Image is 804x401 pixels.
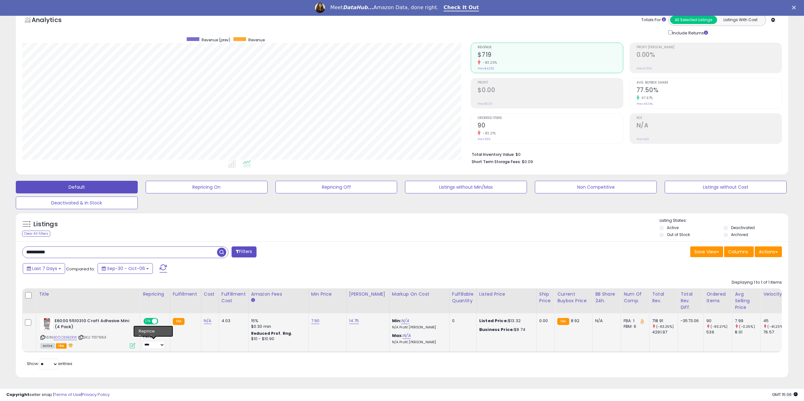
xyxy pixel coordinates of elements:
p: Listing States: [660,218,788,224]
div: Amazon Fees [251,291,306,298]
div: 90 [706,318,732,324]
label: Active [667,225,679,230]
b: Listed Price: [479,318,508,324]
button: Listings With Cost [717,16,764,24]
div: FBA: 1 [624,318,644,324]
a: 14.75 [349,318,359,324]
div: Displaying 1 to 1 of 1 items [732,280,782,286]
img: Profile image for Georgie [315,3,325,13]
small: Amazon Fees. [251,298,255,303]
span: Sep-30 - Oct-06 [107,265,145,272]
small: (-0.25%) [739,324,755,329]
small: Prev: $4,292 [478,67,494,70]
button: Listings without Cost [665,181,787,193]
div: $13.32 [479,318,532,324]
small: -83.21% [481,131,496,136]
div: Include Returns [663,29,716,36]
div: ASIN: [40,318,135,348]
span: Last 7 Days [32,265,57,272]
b: Business Price: [479,327,514,333]
h2: N/A [637,122,782,130]
div: 76.57 [763,329,789,335]
div: $0.30 min [251,324,304,329]
div: Velocity [763,291,786,298]
div: Total Rev. Diff. [680,291,701,311]
small: (-83.25%) [656,324,674,329]
span: Show: entries [27,361,72,367]
small: Prev: 0.00% [637,67,652,70]
div: Ship Price [539,291,552,304]
small: Prev: 536 [478,137,490,141]
small: 67.97% [639,96,653,100]
span: | SKU: T017963 [78,335,106,340]
div: Close [792,6,798,9]
b: Short Term Storage Fees: [472,159,521,164]
button: Listings without Min/Max [405,181,527,193]
div: Markup on Cost [392,291,447,298]
div: Win BuyBox [143,328,165,333]
div: Min Price [311,291,344,298]
div: 15% [251,318,304,324]
a: Privacy Policy [82,392,110,398]
div: 8.01 [735,329,760,335]
div: 718.91 [652,318,678,324]
div: FBM: 6 [624,324,644,329]
b: Min: [392,318,402,324]
b: E6000 5510310 Craft Adhesive Mini (4 Pack) [55,318,131,331]
div: [PERSON_NAME] [349,291,387,298]
div: Fulfillment [173,291,198,298]
button: Columns [724,246,754,257]
button: Sep-30 - Oct-06 [98,263,153,274]
button: Non Competitive [535,181,657,193]
i: hazardous material [67,343,73,347]
span: Compared to: [66,266,95,272]
h2: 0.00% [637,51,782,60]
small: Prev: $0.00 [478,102,493,106]
div: Fulfillment Cost [221,291,246,304]
b: Reduced Prof. Rng. [251,331,293,336]
i: DataHub... [343,4,373,10]
h2: 77.50% [637,86,782,95]
span: Ordered Items [478,116,623,120]
div: 4.03 [221,318,244,324]
button: All Selected Listings [670,16,717,24]
div: 4291.97 [652,329,678,335]
span: Revenue (prev) [202,37,230,43]
p: N/A Profit [PERSON_NAME] [392,325,444,330]
div: Avg Selling Price [735,291,758,311]
a: N/A [403,333,410,339]
div: -3573.06 [680,318,699,324]
span: OFF [157,319,167,324]
h2: $0.00 [478,86,623,95]
div: 0.00 [539,318,550,324]
label: Out of Stock [667,232,690,237]
button: Repricing On [146,181,268,193]
span: ROI [637,116,782,120]
div: 45 [763,318,789,324]
button: Deactivated & In Stock [16,197,138,209]
a: N/A [204,318,211,324]
div: 7.99 [735,318,760,324]
div: Totals For [641,17,666,23]
span: Columns [728,249,748,255]
div: 0 [452,318,472,324]
button: Save View [690,246,723,257]
b: Max: [392,333,403,339]
div: BB Share 24h. [595,291,618,304]
div: Num of Comp. [624,291,647,304]
button: Last 7 Days [23,263,65,274]
label: Deactivated [731,225,755,230]
button: Filters [232,246,256,257]
li: $0 [472,150,777,158]
small: (-83.21%) [710,324,727,329]
span: 8.92 [571,318,580,324]
small: FBA [557,318,569,325]
div: 536 [706,329,732,335]
div: Repricing [143,291,167,298]
button: Actions [755,246,782,257]
div: N/A [595,318,616,324]
div: Meet Amazon Data, done right. [330,4,438,11]
span: 2025-10-14 15:06 GMT [772,392,798,398]
span: Profit [478,81,623,85]
button: Repricing Off [275,181,397,193]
